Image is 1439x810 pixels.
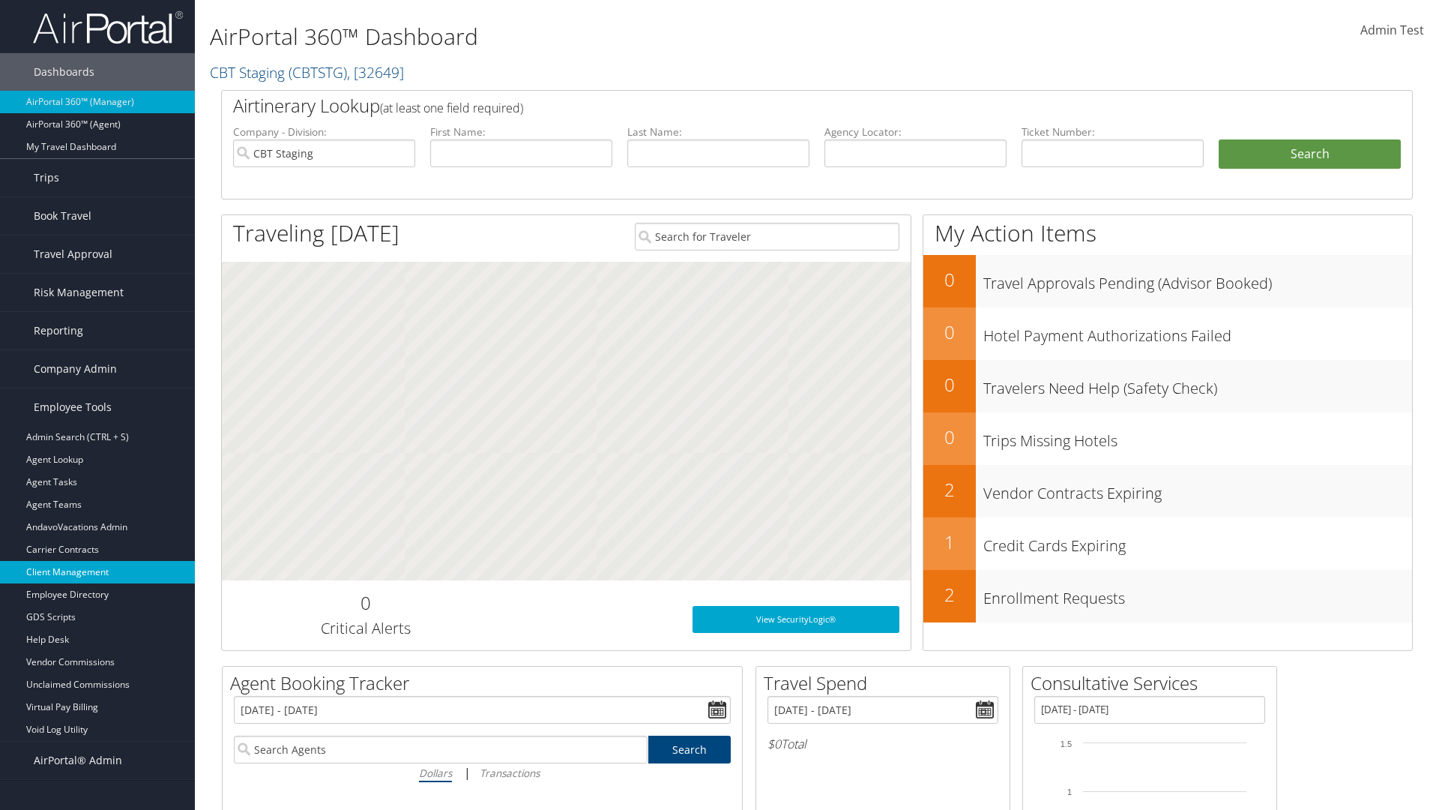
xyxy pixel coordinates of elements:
[419,766,452,780] i: Dollars
[289,62,347,82] span: ( CBTSTG )
[923,582,976,607] h2: 2
[767,736,998,752] h6: Total
[34,312,83,349] span: Reporting
[983,528,1412,556] h3: Credit Cards Expiring
[234,763,731,782] div: |
[693,606,899,633] a: View SecurityLogic®
[1219,139,1401,169] button: Search
[923,255,1412,307] a: 0Travel Approvals Pending (Advisor Booked)
[233,124,415,139] label: Company - Division:
[34,388,112,426] span: Employee Tools
[33,10,183,45] img: airportal-logo.png
[480,766,540,780] i: Transactions
[34,197,91,235] span: Book Travel
[210,21,1019,52] h1: AirPortal 360™ Dashboard
[923,307,1412,360] a: 0Hotel Payment Authorizations Failed
[767,736,781,752] span: $0
[824,124,1007,139] label: Agency Locator:
[923,319,976,345] h2: 0
[923,372,976,397] h2: 0
[923,217,1412,249] h1: My Action Items
[627,124,809,139] label: Last Name:
[34,235,112,273] span: Travel Approval
[34,274,124,311] span: Risk Management
[1360,7,1424,54] a: Admin Test
[923,570,1412,622] a: 2Enrollment Requests
[347,62,404,82] span: , [ 32649 ]
[764,670,1010,696] h2: Travel Spend
[233,217,399,249] h1: Traveling [DATE]
[983,580,1412,609] h3: Enrollment Requests
[233,93,1302,118] h2: Airtinerary Lookup
[1022,124,1204,139] label: Ticket Number:
[233,590,498,616] h2: 0
[34,742,122,779] span: AirPortal® Admin
[923,465,1412,517] a: 2Vendor Contracts Expiring
[635,223,899,250] input: Search for Traveler
[648,736,731,763] a: Search
[983,370,1412,399] h3: Travelers Need Help (Safety Check)
[34,350,117,388] span: Company Admin
[983,423,1412,451] h3: Trips Missing Hotels
[230,670,742,696] h2: Agent Booking Tracker
[34,53,94,91] span: Dashboards
[1031,670,1276,696] h2: Consultative Services
[923,360,1412,412] a: 0Travelers Need Help (Safety Check)
[380,100,523,116] span: (at least one field required)
[983,265,1412,294] h3: Travel Approvals Pending (Advisor Booked)
[983,475,1412,504] h3: Vendor Contracts Expiring
[430,124,612,139] label: First Name:
[923,477,976,502] h2: 2
[233,618,498,639] h3: Critical Alerts
[983,318,1412,346] h3: Hotel Payment Authorizations Failed
[210,62,404,82] a: CBT Staging
[34,159,59,196] span: Trips
[923,529,976,555] h2: 1
[1061,739,1072,748] tspan: 1.5
[234,736,648,763] input: Search Agents
[923,412,1412,465] a: 0Trips Missing Hotels
[1067,787,1072,796] tspan: 1
[923,267,976,292] h2: 0
[923,517,1412,570] a: 1Credit Cards Expiring
[1360,22,1424,38] span: Admin Test
[923,424,976,450] h2: 0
